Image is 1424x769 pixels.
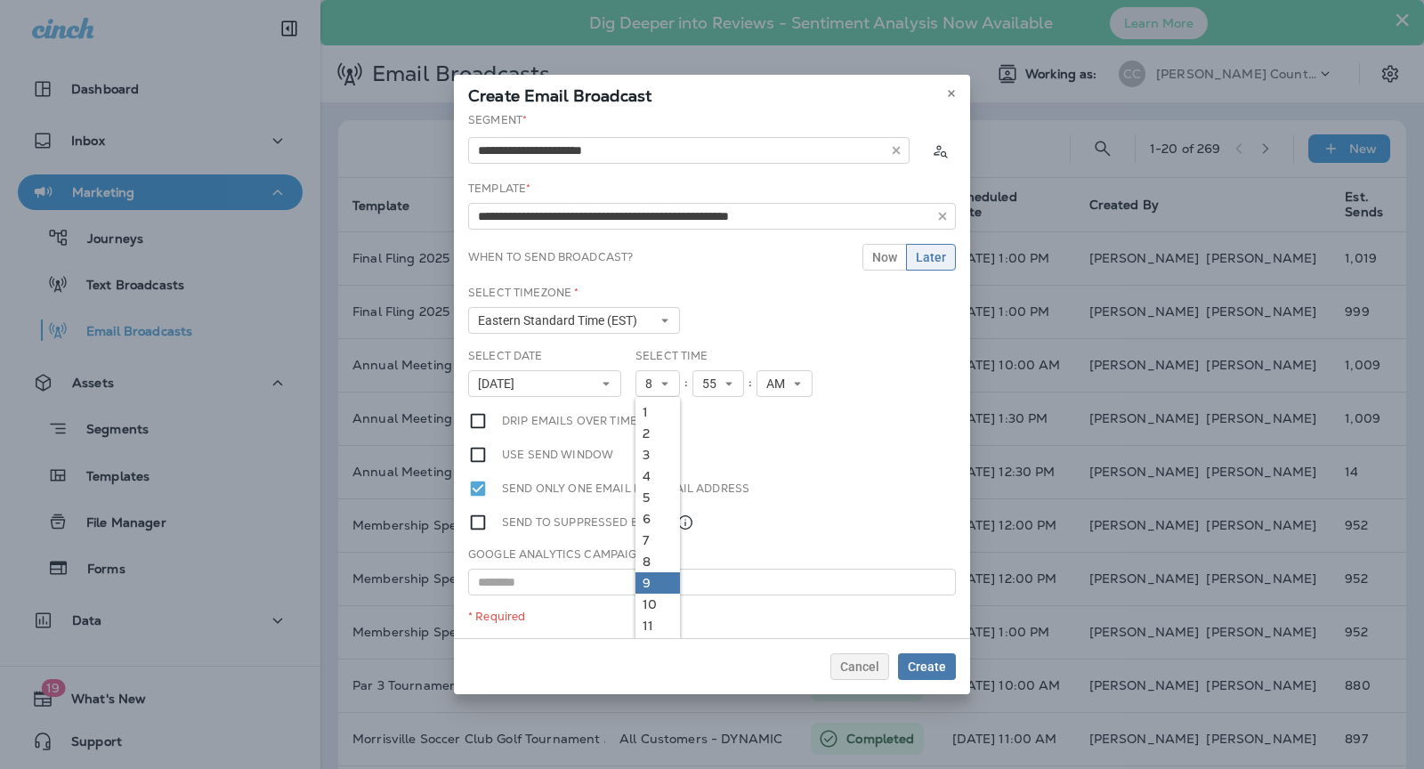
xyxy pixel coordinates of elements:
label: Drip emails over time [502,411,637,431]
a: 2 [635,423,680,444]
label: Segment [468,113,527,127]
a: 1 [635,401,680,423]
span: [DATE] [478,376,522,392]
a: 6 [635,508,680,530]
span: Create [908,660,946,673]
label: Send only one email per email address [502,479,749,498]
a: 9 [635,572,680,594]
a: 5 [635,487,680,508]
span: Cancel [840,660,879,673]
label: Select Time [635,349,708,363]
span: Later [916,251,946,263]
button: Eastern Standard Time (EST) [468,307,680,334]
label: When to send broadcast? [468,250,633,264]
div: Create Email Broadcast [454,75,970,112]
button: [DATE] [468,370,621,397]
span: Now [872,251,897,263]
button: Now [862,244,907,271]
label: Send to suppressed emails. [502,513,694,532]
label: Use send window [502,445,613,465]
span: AM [766,376,792,392]
button: AM [756,370,813,397]
a: 11 [635,615,680,636]
label: Template [468,182,530,196]
a: 10 [635,594,680,615]
a: 4 [635,465,680,487]
button: Calculate the estimated number of emails to be sent based on selected segment. (This could take a... [924,134,956,166]
span: 55 [702,376,724,392]
a: 8 [635,551,680,572]
a: 7 [635,530,680,551]
label: Select Date [468,349,543,363]
div: : [680,370,692,397]
div: : [744,370,756,397]
span: 8 [645,376,659,392]
label: Google Analytics Campaign Title [468,547,677,562]
a: 3 [635,444,680,465]
span: Eastern Standard Time (EST) [478,313,644,328]
button: 8 [635,370,680,397]
label: Select Timezone [468,286,578,300]
button: Create [898,653,956,680]
button: 55 [692,370,744,397]
a: 12 [635,636,680,658]
div: * Required [468,610,956,624]
button: Cancel [830,653,889,680]
button: Later [906,244,956,271]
